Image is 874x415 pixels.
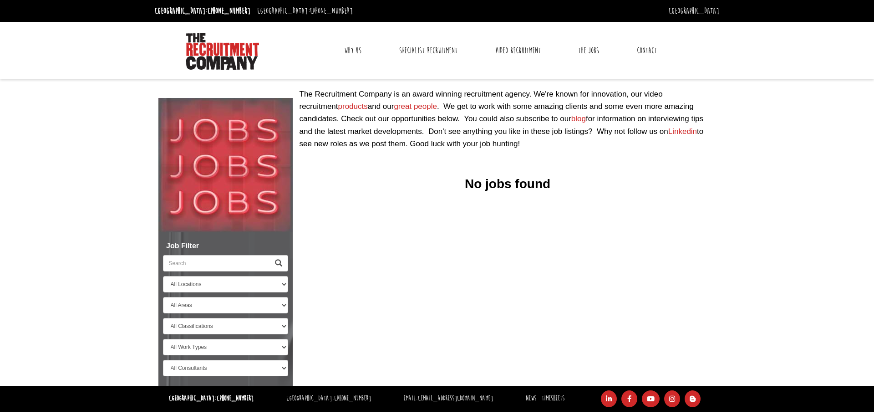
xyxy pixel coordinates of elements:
[668,127,697,136] a: Linkedin
[571,114,586,123] a: blog
[158,98,293,232] img: Jobs, Jobs, Jobs
[152,4,253,18] li: [GEOGRAPHIC_DATA]:
[334,394,371,403] a: [PHONE_NUMBER]
[337,39,368,62] a: Why Us
[401,392,495,405] li: Email:
[255,4,355,18] li: [GEOGRAPHIC_DATA]:
[186,33,259,70] img: The Recruitment Company
[310,6,353,16] a: [PHONE_NUMBER]
[542,394,564,403] a: Timesheets
[394,102,437,111] a: great people
[300,88,716,150] p: The Recruitment Company is an award winning recruitment agency. We're known for innovation, our v...
[300,177,716,191] h3: No jobs found
[208,6,250,16] a: [PHONE_NUMBER]
[488,39,548,62] a: Video Recruitment
[526,394,536,403] a: News
[284,392,373,405] li: [GEOGRAPHIC_DATA]:
[669,6,719,16] a: [GEOGRAPHIC_DATA]
[392,39,464,62] a: Specialist Recruitment
[418,394,493,403] a: [EMAIL_ADDRESS][DOMAIN_NAME]
[630,39,664,62] a: Contact
[571,39,606,62] a: The Jobs
[217,394,254,403] a: [PHONE_NUMBER]
[163,242,288,250] h5: Job Filter
[338,102,368,111] a: products
[169,394,254,403] strong: [GEOGRAPHIC_DATA]:
[163,255,269,272] input: Search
